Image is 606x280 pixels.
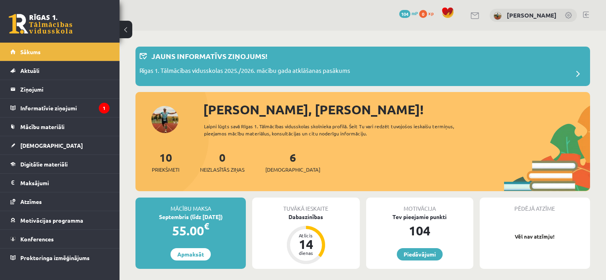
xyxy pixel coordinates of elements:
[20,161,68,168] span: Digitālie materiāli
[171,248,211,260] a: Apmaksāt
[397,248,443,260] a: Piedāvājumi
[200,166,245,174] span: Neizlasītās ziņas
[152,166,179,174] span: Priekšmeti
[20,67,39,74] span: Aktuāli
[20,80,110,98] legend: Ziņojumi
[494,12,502,20] img: Toms Tarasovs
[10,211,110,229] a: Motivācijas programma
[10,136,110,155] a: [DEMOGRAPHIC_DATA]
[252,198,359,213] div: Tuvākā ieskaite
[151,51,267,61] p: Jauns informatīvs ziņojums!
[20,235,54,243] span: Konferences
[20,174,110,192] legend: Maksājumi
[252,213,359,221] div: Dabaszinības
[204,220,209,232] span: €
[10,155,110,173] a: Digitālie materiāli
[9,14,73,34] a: Rīgas 1. Tālmācības vidusskola
[20,198,42,205] span: Atzīmes
[10,117,110,136] a: Mācību materiāli
[484,233,586,241] p: Vēl nav atzīmju!
[399,10,418,16] a: 104 mP
[135,198,246,213] div: Mācību maksa
[20,142,83,149] span: [DEMOGRAPHIC_DATA]
[10,174,110,192] a: Maksājumi
[10,192,110,211] a: Atzīmes
[200,150,245,174] a: 0Neizlasītās ziņas
[10,80,110,98] a: Ziņojumi
[10,99,110,117] a: Informatīvie ziņojumi1
[294,233,318,238] div: Atlicis
[152,150,179,174] a: 10Priekšmeti
[366,221,473,240] div: 104
[20,48,41,55] span: Sākums
[265,166,320,174] span: [DEMOGRAPHIC_DATA]
[20,254,90,261] span: Proktoringa izmēģinājums
[20,217,83,224] span: Motivācijas programma
[366,198,473,213] div: Motivācija
[480,198,590,213] div: Pēdējā atzīme
[10,249,110,267] a: Proktoringa izmēģinājums
[139,51,586,82] a: Jauns informatīvs ziņojums! Rīgas 1. Tālmācības vidusskolas 2025./2026. mācību gada atklāšanas pa...
[203,100,590,119] div: [PERSON_NAME], [PERSON_NAME]!
[294,238,318,251] div: 14
[294,251,318,255] div: dienas
[252,213,359,265] a: Dabaszinības Atlicis 14 dienas
[135,213,246,221] div: Septembris (līdz [DATE])
[366,213,473,221] div: Tev pieejamie punkti
[507,11,557,19] a: [PERSON_NAME]
[10,61,110,80] a: Aktuāli
[20,123,65,130] span: Mācību materiāli
[10,43,110,61] a: Sākums
[399,10,410,18] span: 104
[412,10,418,16] span: mP
[265,150,320,174] a: 6[DEMOGRAPHIC_DATA]
[10,230,110,248] a: Konferences
[135,221,246,240] div: 55.00
[419,10,437,16] a: 0 xp
[139,66,350,77] p: Rīgas 1. Tālmācības vidusskolas 2025./2026. mācību gada atklāšanas pasākums
[99,103,110,114] i: 1
[428,10,433,16] span: xp
[419,10,427,18] span: 0
[204,123,477,137] div: Laipni lūgts savā Rīgas 1. Tālmācības vidusskolas skolnieka profilā. Šeit Tu vari redzēt tuvojošo...
[20,99,110,117] legend: Informatīvie ziņojumi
